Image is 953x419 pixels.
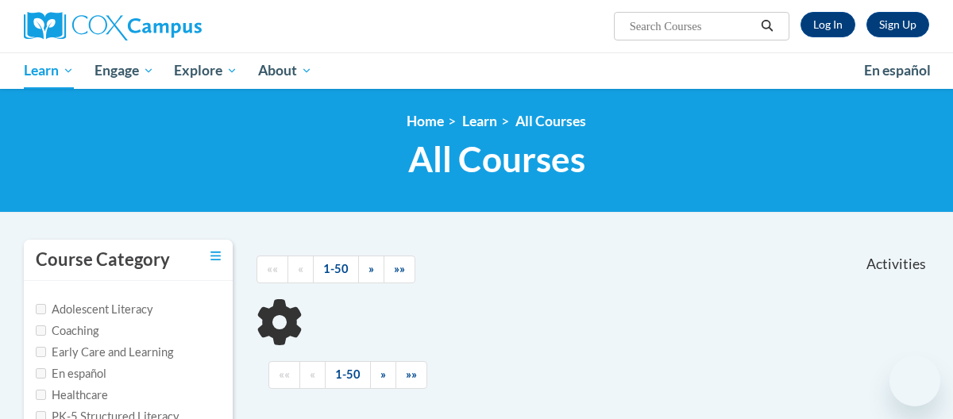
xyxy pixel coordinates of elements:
div: Main menu [12,52,941,89]
a: Next [370,361,396,389]
a: Next [358,256,384,283]
label: Healthcare [36,386,108,404]
label: Coaching [36,322,98,340]
a: Explore [164,52,248,89]
span: «« [267,262,278,275]
span: Activities [866,256,926,273]
a: Learn [14,52,84,89]
a: 1-50 [313,256,359,283]
span: «« [279,367,290,381]
label: Early Care and Learning [36,344,173,361]
span: « [298,262,303,275]
img: Cox Campus [24,12,202,40]
span: Engage [95,61,154,80]
input: Checkbox for Options [36,304,46,314]
a: Learn [462,113,497,129]
a: Cox Campus [24,12,310,40]
a: About [248,52,322,89]
a: Begining [257,256,288,283]
a: Previous [299,361,326,389]
label: En español [36,365,106,382]
span: Explore [174,61,237,80]
label: Adolescent Literacy [36,301,153,318]
a: 1-50 [325,361,371,389]
input: Checkbox for Options [36,347,46,357]
span: All Courses [408,138,585,180]
span: Learn [24,61,74,80]
span: »» [394,262,405,275]
a: Engage [84,52,164,89]
iframe: Button to launch messaging window [889,356,940,406]
a: Log In [801,12,855,37]
a: Begining [268,361,300,389]
span: » [368,262,374,275]
a: Previous [287,256,314,283]
a: End [384,256,415,283]
button: Search [755,17,779,36]
a: Toggle collapse [210,248,221,265]
input: Checkbox for Options [36,325,46,336]
input: Search Courses [628,17,755,36]
a: En español [854,54,941,87]
a: Register [866,12,929,37]
span: En español [864,62,931,79]
span: »» [406,367,417,381]
h3: Course Category [36,248,170,272]
span: About [258,61,312,80]
input: Checkbox for Options [36,390,46,400]
span: « [310,367,315,381]
a: All Courses [515,113,586,129]
a: Home [407,113,444,129]
a: End [395,361,427,389]
input: Checkbox for Options [36,368,46,379]
span: » [380,367,386,381]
